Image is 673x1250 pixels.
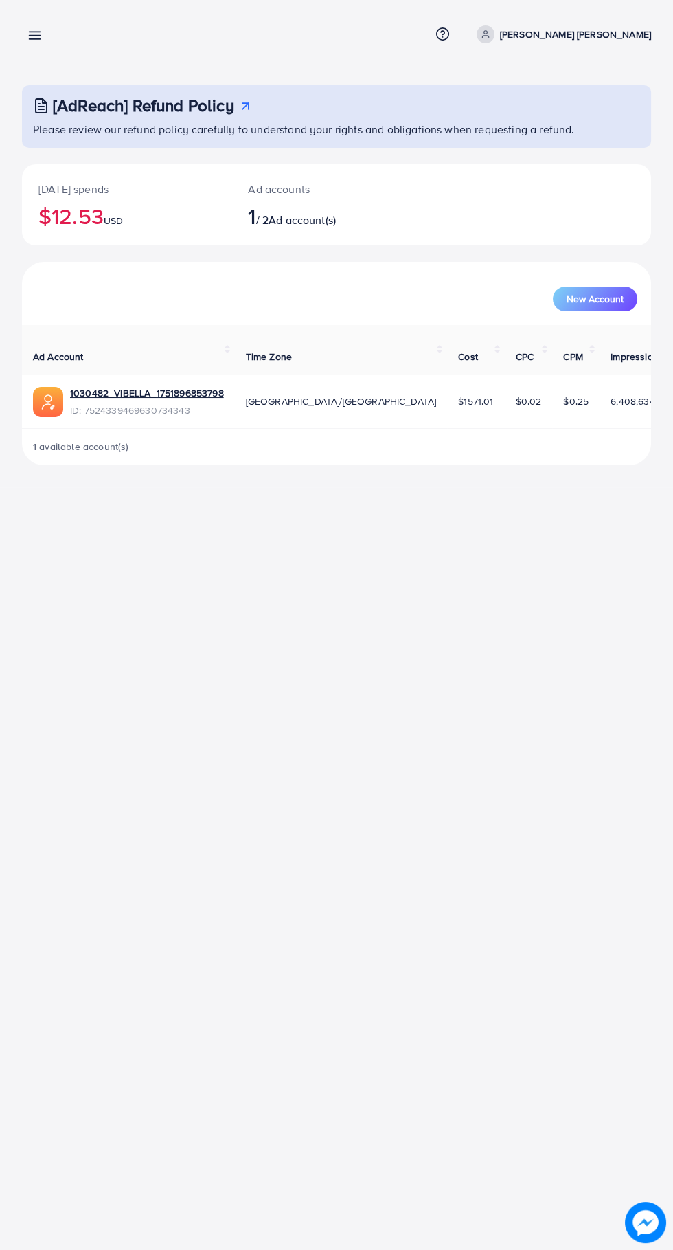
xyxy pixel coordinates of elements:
span: Ad Account [33,350,84,364]
p: [PERSON_NAME] [PERSON_NAME] [500,26,651,43]
a: [PERSON_NAME] [PERSON_NAME] [471,25,651,43]
h2: / 2 [248,203,372,229]
span: 6,408,634 [611,394,654,408]
img: ic-ads-acc.e4c84228.svg [33,387,63,417]
p: Ad accounts [248,181,372,197]
span: 1 available account(s) [33,440,129,454]
span: Cost [458,350,478,364]
span: [GEOGRAPHIC_DATA]/[GEOGRAPHIC_DATA] [246,394,437,408]
span: CPM [563,350,582,364]
button: New Account [553,287,637,311]
p: [DATE] spends [38,181,215,197]
h2: $12.53 [38,203,215,229]
span: $0.02 [516,394,542,408]
span: ID: 7524339469630734343 [70,403,224,417]
span: CPC [516,350,534,364]
span: Impression [611,350,659,364]
span: $0.25 [563,394,589,408]
span: USD [104,214,123,227]
span: $1571.01 [458,394,493,408]
h3: [AdReach] Refund Policy [53,96,234,115]
img: image [625,1202,666,1243]
span: New Account [567,294,624,304]
p: Please review our refund policy carefully to understand your rights and obligations when requesti... [33,121,643,137]
span: 1 [248,200,255,232]
span: Time Zone [246,350,292,364]
a: 1030482_VIBELLA_1751896853798 [70,386,224,400]
span: Ad account(s) [269,212,336,227]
